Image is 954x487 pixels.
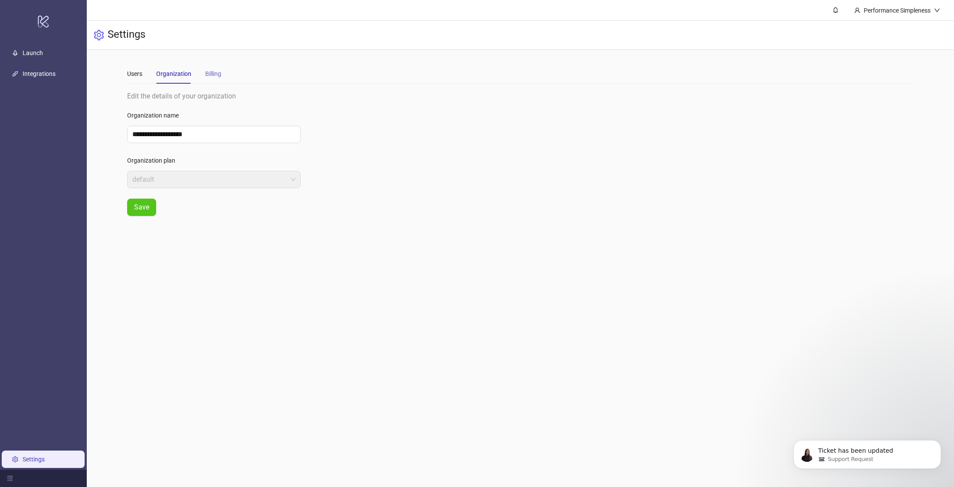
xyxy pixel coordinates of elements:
span: bell [833,7,839,13]
div: Organization [156,69,191,78]
span: down [934,7,940,13]
div: Edit the details of your organization [127,91,914,101]
span: Save [134,203,149,211]
a: Integrations [23,70,56,77]
span: menu-fold [7,475,13,481]
iframe: Intercom notifications message [780,422,954,483]
label: Organization name [127,108,184,122]
a: Settings [23,456,45,463]
div: Billing [205,69,221,78]
label: Organization plan [127,154,181,167]
h3: Settings [108,28,145,42]
span: setting [94,30,104,40]
input: Organization name [127,126,301,143]
div: Users [127,69,142,78]
a: Launch [23,49,43,56]
span: default [132,171,295,188]
span: user [854,7,860,13]
div: Performance Simpleness [860,6,934,15]
button: Save [127,199,156,216]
